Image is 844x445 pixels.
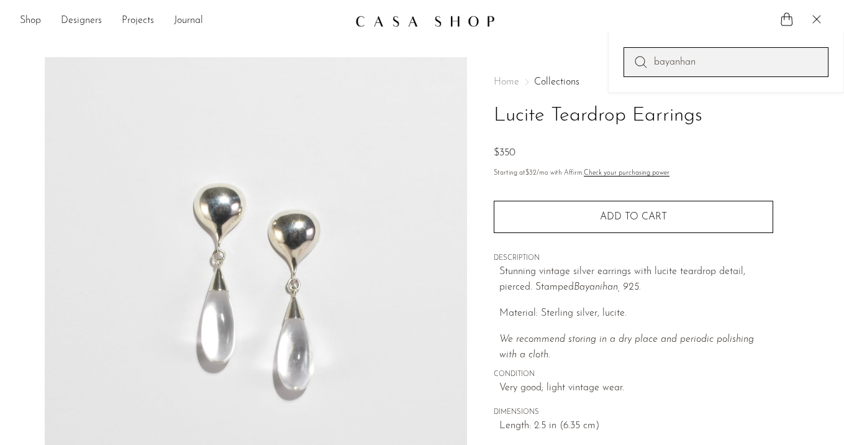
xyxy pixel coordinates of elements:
[499,334,754,360] i: We recommend storing in a dry place and periodic polishing with a cloth.
[20,11,345,32] nav: Desktop navigation
[494,168,773,179] p: Starting at /mo with Affirm.
[174,13,203,29] a: Journal
[20,13,41,29] a: Shop
[499,380,773,397] span: Very good; light vintage wear.
[499,264,773,296] p: Stunning vintage silver earrings with lucite teardrop detail, pierced. Stamped
[494,407,773,418] span: DIMENSIONS
[20,11,345,32] ul: NEW HEADER MENU
[494,253,773,264] span: DESCRIPTION
[494,77,519,87] span: Home
[494,100,773,132] h1: Lucite Teardrop Earrings
[494,148,515,158] span: $350
[624,47,828,77] input: Perform a search
[494,77,773,87] nav: Breadcrumbs
[600,212,667,222] span: Add to cart
[499,306,773,322] p: Material: Sterling silver, lucite.
[584,170,669,177] a: Check your purchasing power - Learn more about Affirm Financing (opens in modal)
[574,282,641,292] em: Bayanihan, 925.
[494,201,773,233] button: Add to cart
[525,170,537,177] span: $32
[122,13,154,29] a: Projects
[494,369,773,380] span: CONDITION
[534,77,579,87] a: Collections
[61,13,102,29] a: Designers
[499,418,773,434] span: Length: 2.5 in (6.35 cm)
